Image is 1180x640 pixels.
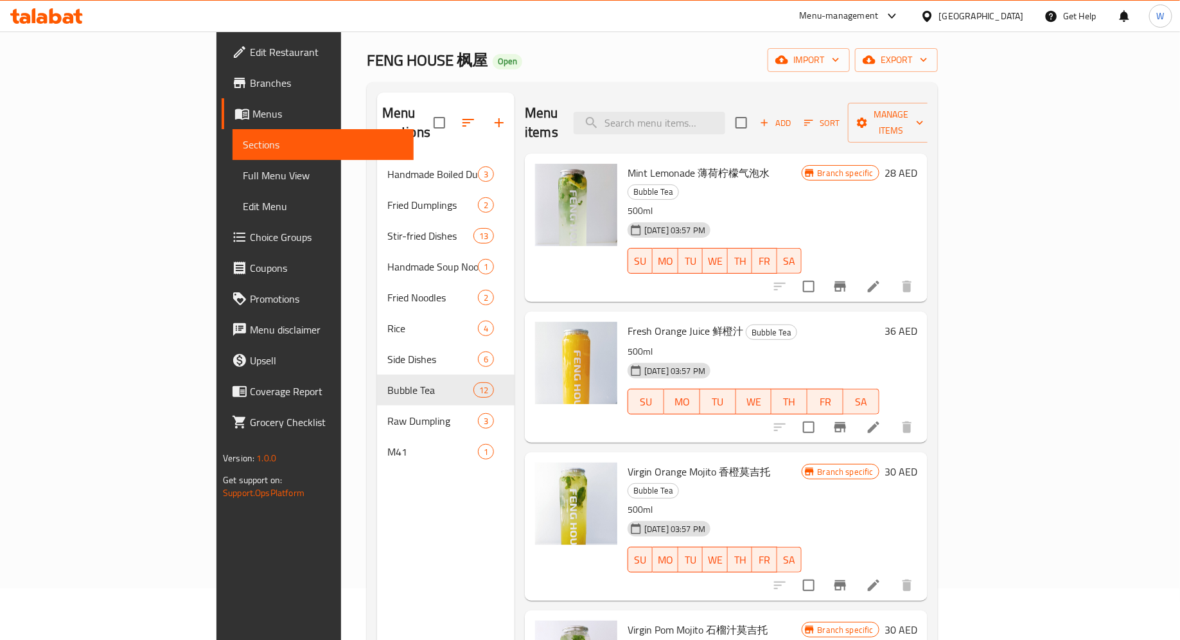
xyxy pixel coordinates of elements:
span: W [1157,9,1165,23]
span: 1 [479,446,493,458]
div: Bubble Tea [628,483,679,499]
p: 500ml [628,344,879,360]
button: WE [703,547,728,573]
div: items [478,444,494,459]
span: SA [782,252,797,271]
span: Sort items [796,113,848,133]
button: Sort [801,113,843,133]
span: Add item [755,113,796,133]
button: WE [703,248,728,274]
span: [DATE] 03:57 PM [639,365,710,377]
span: Sort [804,116,840,130]
div: Bubble Tea12 [377,375,515,405]
span: Bubble Tea [746,325,797,340]
div: items [473,228,494,244]
span: Bubble Tea [628,184,678,199]
img: Fresh Orange Juice 鲜橙汁 [535,322,617,404]
div: Handmade Boiled Dumpling3 [377,159,515,190]
span: 1 [479,261,493,273]
img: Virgin Orange Mojito 香橙莫吉托 [535,463,617,545]
p: 500ml [628,502,802,518]
span: Select to update [795,572,822,599]
span: import [778,52,840,68]
button: Branch-specific-item [825,412,856,443]
span: Bubble Tea [628,483,678,498]
span: M41 [387,444,478,459]
h6: 36 AED [885,322,917,340]
button: Manage items [848,103,934,143]
span: 2 [479,292,493,304]
span: Fried Noodles [387,290,478,305]
span: 2 [479,199,493,211]
div: Menu-management [800,8,879,24]
div: Bubble Tea [387,382,473,398]
span: Fried Dumplings [387,197,478,213]
button: FR [807,389,843,414]
span: FENG HOUSE 枫屋 [367,46,488,75]
span: MO [658,551,673,569]
button: delete [892,412,922,443]
span: Branch specific [813,624,879,636]
span: Select to update [795,273,822,300]
button: Branch-specific-item [825,570,856,601]
span: WE [708,252,723,271]
button: MO [664,389,700,414]
span: 6 [479,353,493,366]
a: Coupons [222,253,414,283]
div: [GEOGRAPHIC_DATA] [939,9,1024,23]
span: SA [782,551,797,569]
a: Menu disclaimer [222,314,414,345]
button: TH [771,389,807,414]
span: FR [757,252,771,271]
a: Promotions [222,283,414,314]
div: M411 [377,436,515,467]
div: Rice [387,321,478,336]
h2: Menu items [525,103,558,142]
a: Edit menu item [866,279,881,294]
span: Handmade Soup Noodles [387,259,478,274]
span: FR [813,393,838,411]
img: Mint Lemonade 薄荷柠檬气泡水 [535,164,617,246]
div: Fried Dumplings2 [377,190,515,220]
a: Grocery Checklist [222,407,414,438]
span: Grocery Checklist [250,414,403,430]
button: TH [728,547,752,573]
span: Edit Menu [243,199,403,214]
span: Select section [728,109,755,136]
span: Menu disclaimer [250,322,403,337]
p: 500ml [628,203,802,219]
span: FR [757,551,771,569]
span: TU [683,252,698,271]
span: 3 [479,168,493,181]
span: Upsell [250,353,403,368]
span: 3 [479,415,493,427]
span: SU [633,551,647,569]
div: items [478,259,494,274]
div: items [478,166,494,182]
span: Virgin Pom Mojito 石榴汁莫吉托 [628,620,768,639]
span: 4 [479,323,493,335]
div: items [473,382,494,398]
div: items [478,197,494,213]
span: TU [705,393,731,411]
span: Get support on: [223,472,282,488]
a: Edit Menu [233,191,414,222]
span: MO [658,252,673,271]
button: SU [628,389,664,414]
a: Full Menu View [233,160,414,191]
span: Stir-fried Dishes [387,228,473,244]
span: SU [633,252,647,271]
input: search [574,112,725,134]
div: Rice4 [377,313,515,344]
span: WE [741,393,767,411]
span: Sections [243,137,403,152]
button: TU [678,248,703,274]
a: Branches [222,67,414,98]
span: Coupons [250,260,403,276]
button: WE [736,389,772,414]
span: Menus [252,106,403,121]
button: SA [843,389,879,414]
div: Raw Dumpling [387,413,478,429]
